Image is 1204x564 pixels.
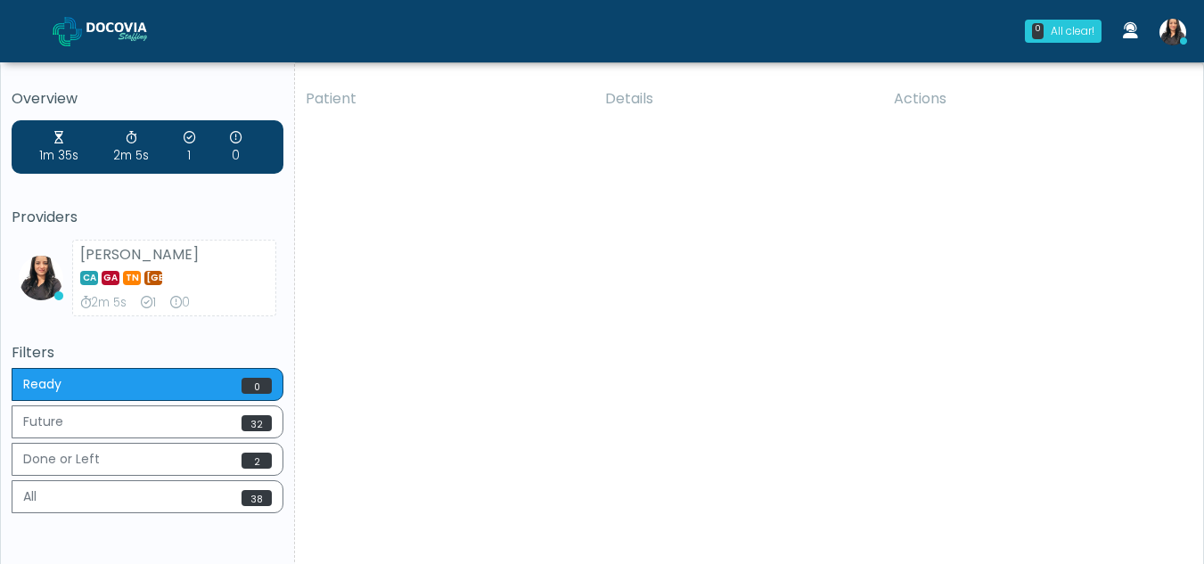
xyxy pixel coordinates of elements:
div: 1 [184,129,195,165]
div: 1 [141,294,156,312]
a: 0 All clear! [1014,12,1112,50]
button: Ready0 [12,368,283,401]
h5: Overview [12,91,283,107]
div: 0 [1032,23,1044,39]
span: 32 [242,415,272,431]
span: TN [123,271,141,285]
th: Actions [883,78,1190,120]
div: 0 [230,129,242,165]
div: 1m 35s [39,129,78,165]
button: Future32 [12,405,283,438]
img: Docovia [53,17,82,46]
span: 0 [242,378,272,394]
span: GA [102,271,119,285]
img: Viral Patel [1159,19,1186,45]
button: Done or Left2 [12,443,283,476]
img: Docovia [86,22,176,40]
div: 2m 5s [113,129,149,165]
span: 2 [242,453,272,469]
th: Details [594,78,883,120]
button: All38 [12,480,283,513]
h5: Providers [12,209,283,225]
div: 2m 5s [80,294,127,312]
div: Basic example [12,368,283,518]
span: CA [80,271,98,285]
div: All clear! [1051,23,1094,39]
h5: Filters [12,345,283,361]
div: 0 [170,294,190,312]
img: Viral Patel [19,256,63,300]
a: Docovia [53,2,176,60]
th: Patient [295,78,594,120]
span: 38 [242,490,272,506]
strong: [PERSON_NAME] [80,244,199,265]
span: [GEOGRAPHIC_DATA] [144,271,162,285]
